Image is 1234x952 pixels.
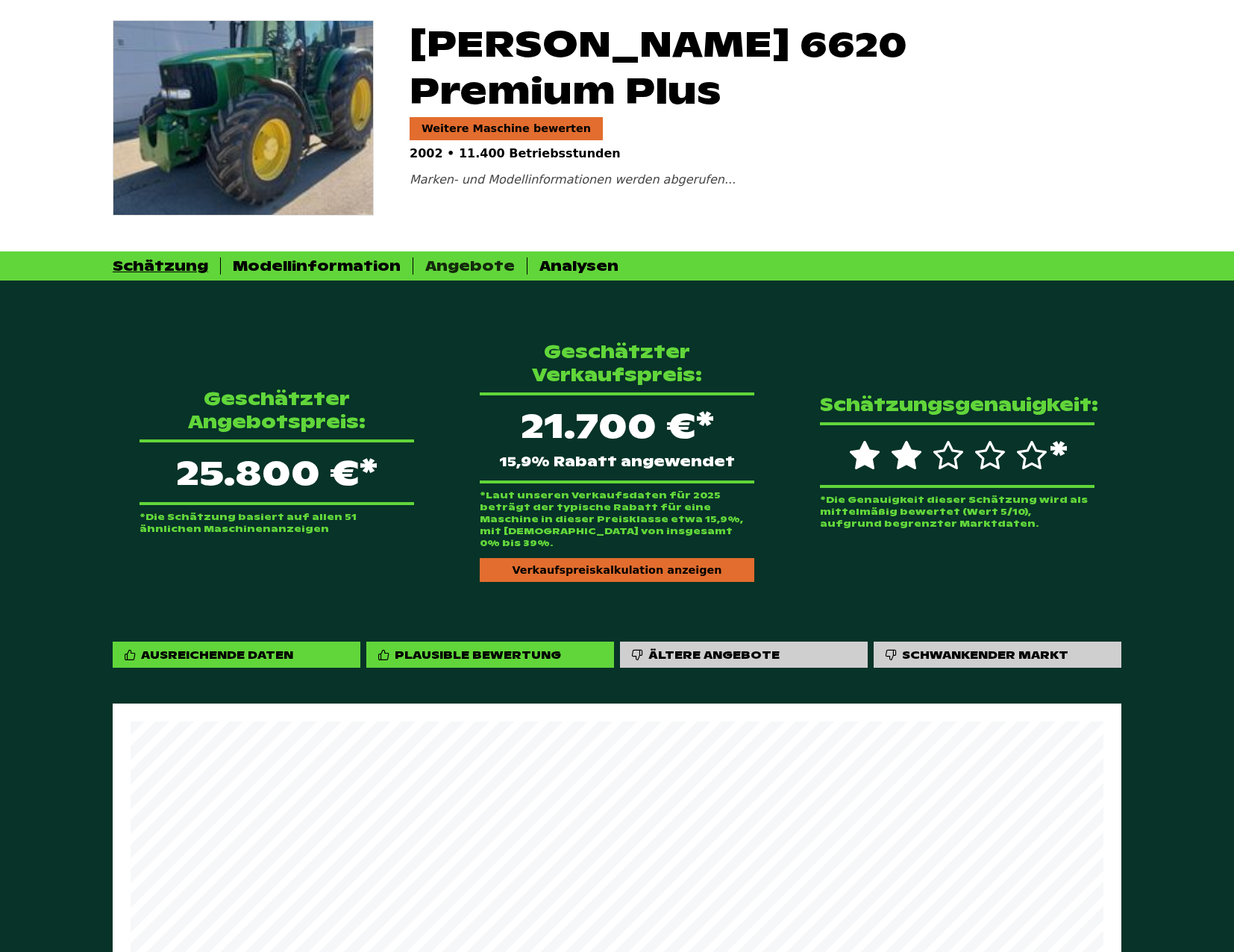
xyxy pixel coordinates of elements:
[410,172,736,187] span: Marken- und Modellinformationen werden abgerufen...
[620,642,868,668] div: Ältere Angebote
[410,20,1121,114] span: [PERSON_NAME] 6620 Premium Plus
[480,558,754,582] div: Verkaufspreiskalkulation anzeigen
[648,648,780,662] div: Ältere Angebote
[820,494,1094,530] p: *Die Genauigkeit dieser Schätzung wird als mittelmäßig bewertet (Wert 5/10), aufgrund begrenzter ...
[539,257,618,275] div: Analysen
[425,257,515,275] div: Angebote
[902,648,1068,662] div: Schwankender Markt
[480,340,754,386] p: Geschätzter Verkaufspreis:
[395,648,561,662] div: Plausible Bewertung
[140,439,414,505] p: 25.800 €*
[480,489,754,549] p: *Laut unseren Verkaufsdaten für 2025 beträgt der typische Rabatt für eine Maschine in dieser Prei...
[480,392,754,483] div: 21.700 €*
[113,642,360,668] div: Ausreichende Daten
[410,117,603,140] a: Weitere Maschine bewerten
[113,257,208,275] div: Schätzung
[874,642,1121,668] div: Schwankender Markt
[410,146,1121,160] p: 2002 • 11.400 Betriebsstunden
[233,257,401,275] div: Modellinformation
[113,21,373,215] img: John Deere 6620 Premium Plus
[140,387,414,433] p: Geschätzter Angebotspreis:
[366,642,614,668] div: Plausible Bewertung
[499,455,735,469] span: 15,9% Rabatt angewendet
[141,648,293,662] div: Ausreichende Daten
[820,393,1094,416] p: Schätzungsgenauigkeit:
[140,511,414,535] p: *Die Schätzung basiert auf allen 51 ähnlichen Maschinenanzeigen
